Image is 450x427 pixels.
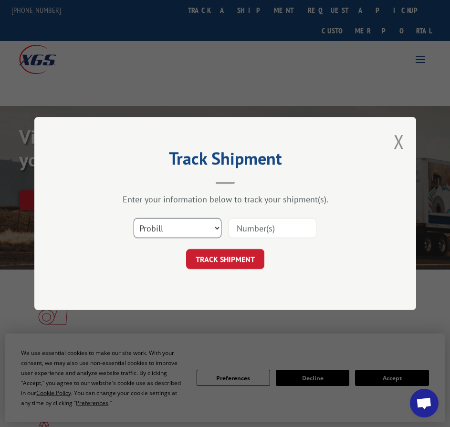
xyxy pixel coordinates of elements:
div: Enter your information below to track your shipment(s). [82,194,368,205]
div: Open chat [410,389,439,417]
button: Close modal [394,129,404,154]
h2: Track Shipment [82,152,368,170]
input: Number(s) [229,218,316,238]
button: TRACK SHIPMENT [186,249,264,269]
